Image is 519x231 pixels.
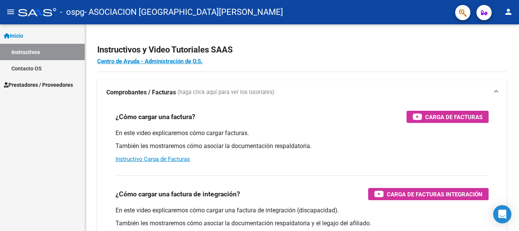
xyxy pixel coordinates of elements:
span: Prestadores / Proveedores [4,81,73,89]
h2: Instructivos y Video Tutoriales SAAS [97,43,507,57]
span: Carga de Facturas Integración [387,190,483,199]
p: También les mostraremos cómo asociar la documentación respaldatoria y el legajo del afiliado. [116,219,489,228]
div: Open Intercom Messenger [493,205,511,223]
span: - ospg [60,4,84,21]
button: Carga de Facturas [407,111,489,123]
h3: ¿Cómo cargar una factura? [116,112,195,122]
span: Carga de Facturas [425,112,483,122]
mat-icon: person [504,7,513,16]
h3: ¿Cómo cargar una factura de integración? [116,189,240,199]
mat-icon: menu [6,7,15,16]
strong: Comprobantes / Facturas [106,88,176,97]
p: También les mostraremos cómo asociar la documentación respaldatoria. [116,142,489,150]
mat-expansion-panel-header: Comprobantes / Facturas (haga click aquí para ver los tutoriales) [97,80,507,105]
a: Instructivo Carga de Facturas [116,156,190,162]
a: Centro de Ayuda - Administración de O.S. [97,58,203,65]
span: - ASOCIACION [GEOGRAPHIC_DATA][PERSON_NAME] [84,4,283,21]
span: (haga click aquí para ver los tutoriales) [177,88,274,97]
span: Inicio [4,32,23,40]
p: En este video explicaremos cómo cargar una factura de integración (discapacidad). [116,206,489,215]
p: En este video explicaremos cómo cargar facturas. [116,129,489,137]
button: Carga de Facturas Integración [368,188,489,200]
